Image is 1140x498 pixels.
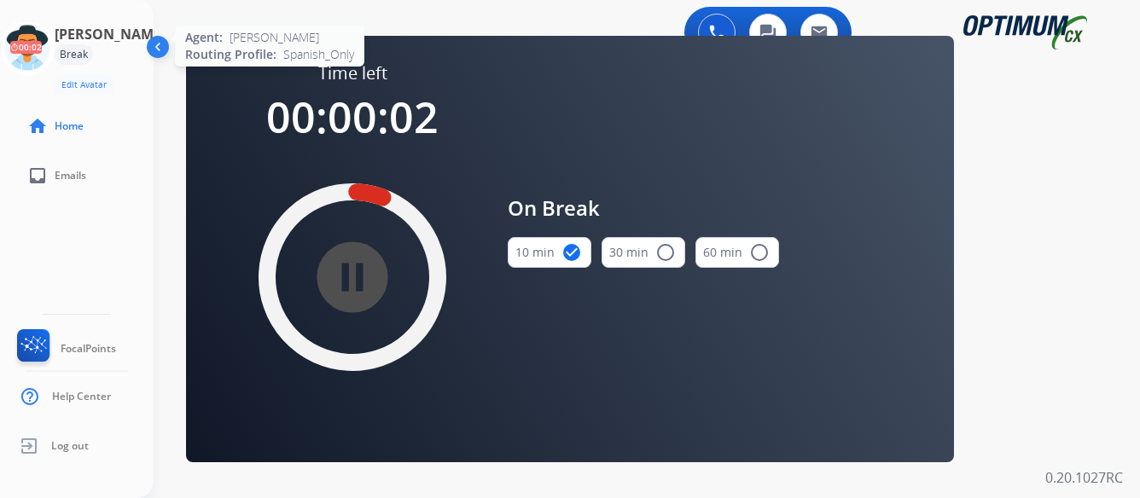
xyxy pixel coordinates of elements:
[508,193,779,223] span: On Break
[266,88,439,146] span: 00:00:02
[55,44,93,65] div: Break
[55,24,166,44] h3: [PERSON_NAME]
[283,46,354,63] span: Spanish_Only
[185,46,276,63] span: Routing Profile:
[14,329,116,368] a: FocalPoints
[602,237,685,268] button: 30 min
[55,169,86,182] span: Emails
[749,242,770,263] mat-icon: radio_button_unchecked
[61,342,116,356] span: FocalPoints
[561,242,582,263] mat-icon: check_circle
[27,165,48,186] mat-icon: inbox
[230,29,319,46] span: [PERSON_NAME]
[55,75,113,95] button: Edit Avatar
[51,439,89,453] span: Log out
[508,237,591,268] button: 10 min
[318,61,387,85] span: Time left
[55,119,84,133] span: Home
[185,29,223,46] span: Agent:
[655,242,676,263] mat-icon: radio_button_unchecked
[1045,467,1123,488] p: 0.20.1027RC
[27,116,48,136] mat-icon: home
[52,390,111,403] span: Help Center
[695,237,779,268] button: 60 min
[342,267,363,287] mat-icon: pause_circle_filled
